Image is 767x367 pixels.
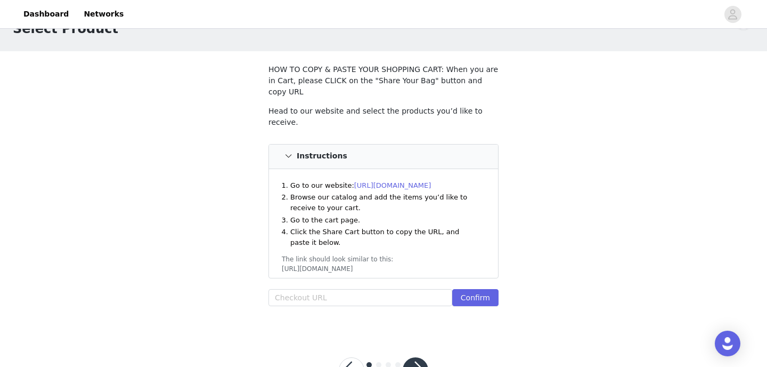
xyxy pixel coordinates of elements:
div: avatar [728,6,738,23]
a: [URL][DOMAIN_NAME] [354,181,431,189]
div: [URL][DOMAIN_NAME] [282,264,485,274]
p: HOW TO COPY & PASTE YOUR SHOPPING CART: When you are in Cart, please CLICK on the "Share Your Bag... [268,64,499,98]
li: Go to our website: [290,180,480,191]
input: Checkout URL [268,289,452,306]
div: Open Intercom Messenger [715,331,740,356]
p: Head to our website and select the products you’d like to receive. [268,106,499,128]
li: Click the Share Cart button to copy the URL, and paste it below. [290,227,480,248]
div: The link should look similar to this: [282,254,485,264]
li: Browse our catalog and add the items you’d like to receive to your cart. [290,192,480,213]
li: Go to the cart page. [290,215,480,226]
a: Dashboard [17,2,75,26]
a: Networks [77,2,130,26]
h4: Instructions [297,152,347,161]
button: Confirm [452,289,499,306]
